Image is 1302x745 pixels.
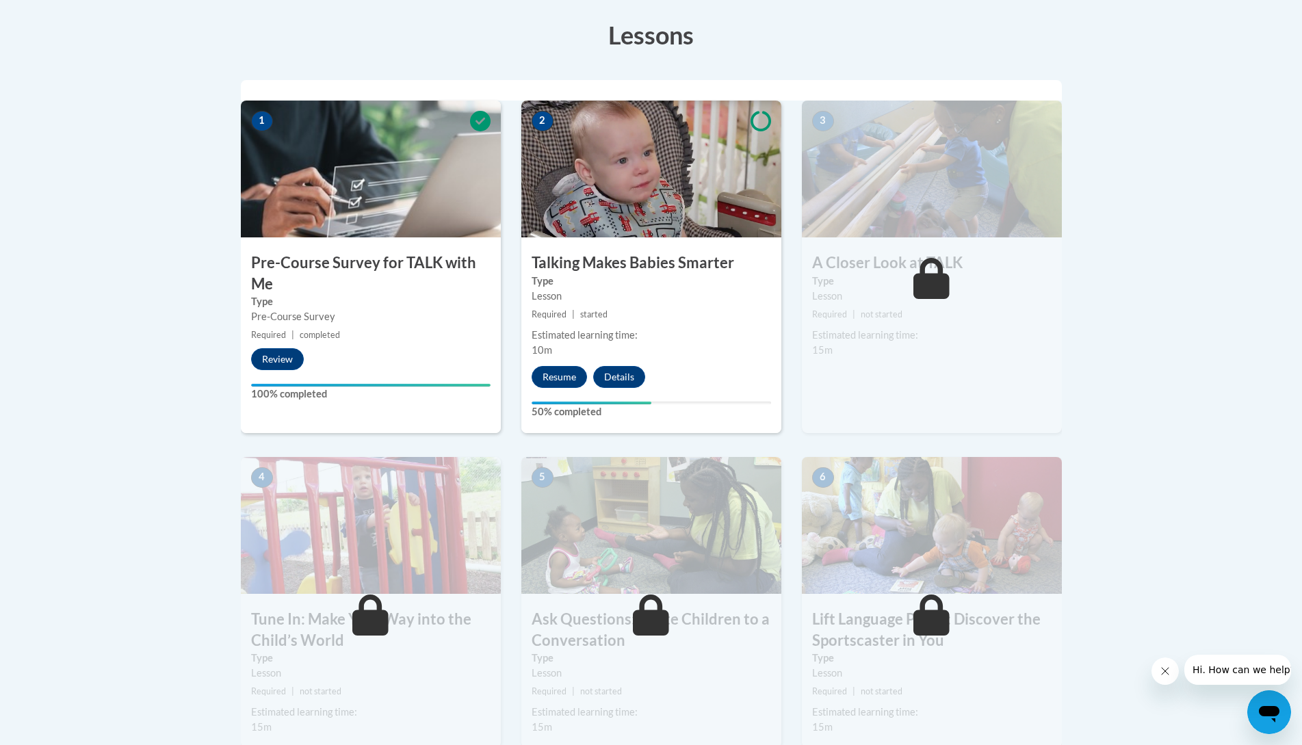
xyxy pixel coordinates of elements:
[580,309,608,319] span: started
[251,330,286,340] span: Required
[812,309,847,319] span: Required
[861,309,902,319] span: not started
[251,705,491,720] div: Estimated learning time:
[251,721,272,733] span: 15m
[580,686,622,696] span: not started
[251,467,273,488] span: 4
[532,404,771,419] label: 50% completed
[241,457,501,594] img: Course Image
[812,344,833,356] span: 15m
[812,111,834,131] span: 3
[251,387,491,402] label: 100% completed
[251,384,491,387] div: Your progress
[251,666,491,681] div: Lesson
[521,609,781,651] h3: Ask Questions: Invite Children to a Conversation
[291,686,294,696] span: |
[532,467,554,488] span: 5
[532,111,554,131] span: 2
[852,686,855,696] span: |
[532,721,552,733] span: 15m
[532,309,567,319] span: Required
[251,651,491,666] label: Type
[1184,655,1291,685] iframe: Message from company
[802,252,1062,274] h3: A Closer Look at TALK
[812,651,1052,666] label: Type
[532,328,771,343] div: Estimated learning time:
[1247,690,1291,734] iframe: Button to launch messaging window
[521,457,781,594] img: Course Image
[532,402,651,404] div: Your progress
[532,705,771,720] div: Estimated learning time:
[593,366,645,388] button: Details
[521,252,781,274] h3: Talking Makes Babies Smarter
[532,289,771,304] div: Lesson
[532,666,771,681] div: Lesson
[812,705,1052,720] div: Estimated learning time:
[241,101,501,237] img: Course Image
[812,328,1052,343] div: Estimated learning time:
[251,309,491,324] div: Pre-Course Survey
[812,289,1052,304] div: Lesson
[241,252,501,295] h3: Pre-Course Survey for TALK with Me
[251,111,273,131] span: 1
[572,309,575,319] span: |
[251,294,491,309] label: Type
[241,609,501,651] h3: Tune In: Make Your Way into the Child’s World
[532,366,587,388] button: Resume
[300,330,340,340] span: completed
[802,609,1062,651] h3: Lift Language Part 1: Discover the Sportscaster in You
[1151,657,1179,685] iframe: Close message
[251,348,304,370] button: Review
[251,686,286,696] span: Required
[8,10,111,21] span: Hi. How can we help?
[521,101,781,237] img: Course Image
[812,467,834,488] span: 6
[241,18,1062,52] h3: Lessons
[300,686,341,696] span: not started
[802,101,1062,237] img: Course Image
[572,686,575,696] span: |
[532,686,567,696] span: Required
[532,274,771,289] label: Type
[812,666,1052,681] div: Lesson
[852,309,855,319] span: |
[812,686,847,696] span: Required
[812,274,1052,289] label: Type
[532,651,771,666] label: Type
[812,721,833,733] span: 15m
[532,344,552,356] span: 10m
[861,686,902,696] span: not started
[802,457,1062,594] img: Course Image
[291,330,294,340] span: |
